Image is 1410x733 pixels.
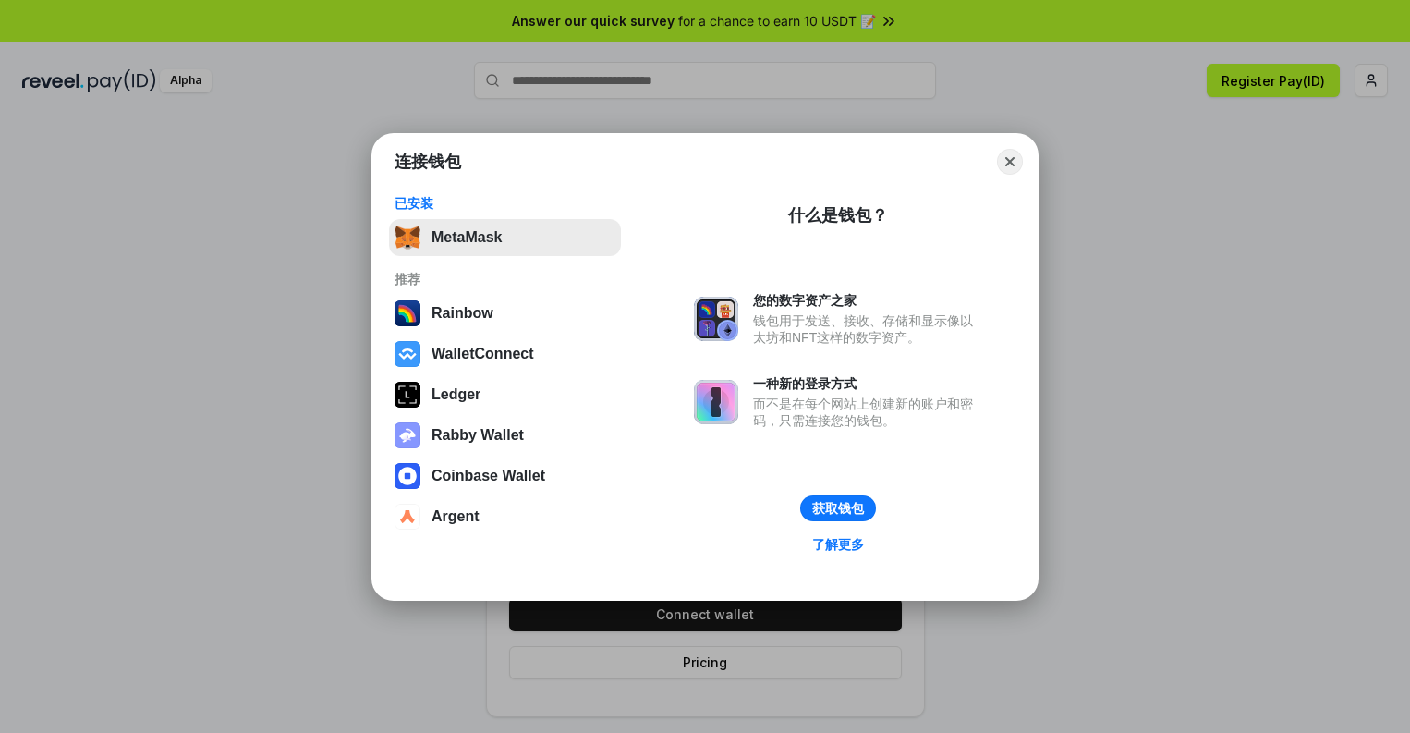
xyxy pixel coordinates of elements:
img: svg+xml,%3Csvg%20width%3D%2228%22%20height%3D%2228%22%20viewBox%3D%220%200%2028%2028%22%20fill%3D... [395,463,420,489]
img: svg+xml,%3Csvg%20width%3D%2228%22%20height%3D%2228%22%20viewBox%3D%220%200%2028%2028%22%20fill%3D... [395,341,420,367]
div: 获取钱包 [812,500,864,517]
div: WalletConnect [432,346,534,362]
div: 您的数字资产之家 [753,292,982,309]
img: svg+xml,%3Csvg%20fill%3D%22none%22%20height%3D%2233%22%20viewBox%3D%220%200%2035%2033%22%20width%... [395,225,420,250]
img: svg+xml,%3Csvg%20xmlns%3D%22http%3A%2F%2Fwww.w3.org%2F2000%2Fsvg%22%20width%3D%2228%22%20height%3... [395,382,420,408]
button: Rainbow [389,295,621,332]
img: svg+xml,%3Csvg%20xmlns%3D%22http%3A%2F%2Fwww.w3.org%2F2000%2Fsvg%22%20fill%3D%22none%22%20viewBox... [395,422,420,448]
div: 一种新的登录方式 [753,375,982,392]
img: svg+xml,%3Csvg%20width%3D%2228%22%20height%3D%2228%22%20viewBox%3D%220%200%2028%2028%22%20fill%3D... [395,504,420,530]
div: Ledger [432,386,480,403]
div: Coinbase Wallet [432,468,545,484]
div: 已安装 [395,195,615,212]
button: 获取钱包 [800,495,876,521]
button: MetaMask [389,219,621,256]
img: svg+xml,%3Csvg%20xmlns%3D%22http%3A%2F%2Fwww.w3.org%2F2000%2Fsvg%22%20fill%3D%22none%22%20viewBox... [694,380,738,424]
button: Close [997,149,1023,175]
div: Rainbow [432,305,493,322]
div: 而不是在每个网站上创建新的账户和密码，只需连接您的钱包。 [753,396,982,429]
button: Argent [389,498,621,535]
img: svg+xml,%3Csvg%20width%3D%22120%22%20height%3D%22120%22%20viewBox%3D%220%200%20120%20120%22%20fil... [395,300,420,326]
img: svg+xml,%3Csvg%20xmlns%3D%22http%3A%2F%2Fwww.w3.org%2F2000%2Fsvg%22%20fill%3D%22none%22%20viewBox... [694,297,738,341]
div: 推荐 [395,271,615,287]
button: Ledger [389,376,621,413]
h1: 连接钱包 [395,151,461,173]
a: 了解更多 [801,532,875,556]
div: Argent [432,508,480,525]
div: Rabby Wallet [432,427,524,444]
button: Rabby Wallet [389,417,621,454]
button: WalletConnect [389,336,621,373]
button: Coinbase Wallet [389,458,621,495]
div: 了解更多 [812,536,864,553]
div: MetaMask [432,229,502,246]
div: 钱包用于发送、接收、存储和显示像以太坊和NFT这样的数字资产。 [753,312,982,346]
div: 什么是钱包？ [788,204,888,226]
